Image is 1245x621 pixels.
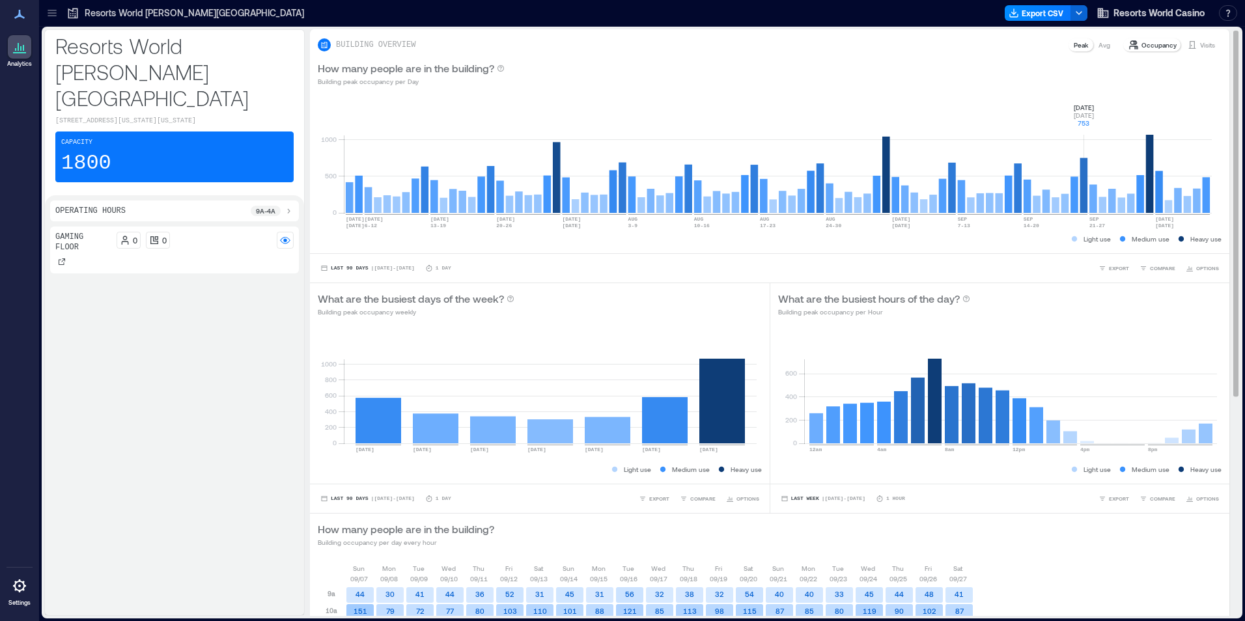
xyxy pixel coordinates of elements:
text: 113 [683,607,697,615]
p: 09/25 [889,573,907,584]
p: 9a - 4a [256,206,275,216]
text: 40 [805,590,814,598]
button: Last Week |[DATE]-[DATE] [778,492,868,505]
text: [DATE] [346,223,365,228]
text: SEP [958,216,968,222]
text: 72 [416,607,425,615]
tspan: 600 [325,391,337,399]
p: Medium use [672,464,710,475]
button: EXPORT [1096,262,1132,275]
p: Building peak occupancy weekly [318,307,514,317]
text: 54 [745,590,754,598]
text: AUG [694,216,704,222]
p: Mon [592,563,606,573]
text: 90 [895,607,904,615]
text: [DATE] [413,447,432,452]
text: 3-9 [628,223,638,228]
text: [DATE] [496,216,515,222]
p: Resorts World [PERSON_NAME][GEOGRAPHIC_DATA] [55,33,294,111]
text: 10-16 [694,223,710,228]
p: 09/08 [380,573,398,584]
text: 17-23 [760,223,776,228]
tspan: 600 [785,369,796,377]
tspan: 800 [325,376,337,383]
p: Visits [1200,40,1215,50]
text: 52 [505,590,514,598]
p: What are the busiest days of the week? [318,291,504,307]
span: OPTIONS [1196,264,1219,272]
p: Building occupancy per day every hour [318,537,494,547]
text: 36 [475,590,484,598]
text: [DATE] [562,223,581,228]
text: 32 [655,590,664,598]
p: Medium use [1132,464,1169,475]
p: 1 Day [436,495,451,503]
text: 8pm [1148,447,1158,452]
text: 115 [743,607,757,615]
text: [DATE] [1155,216,1174,222]
text: 7-13 [958,223,970,228]
button: COMPARE [677,492,718,505]
p: 09/18 [680,573,697,584]
text: 88 [595,607,604,615]
p: 0 [133,235,137,245]
p: 1 Hour [886,495,905,503]
tspan: 0 [333,439,337,447]
tspan: 1000 [321,135,337,143]
p: 09/17 [650,573,667,584]
p: 10a [326,605,337,616]
text: 85 [655,607,664,615]
p: Wed [861,563,875,573]
span: EXPORT [1109,264,1129,272]
p: Tue [413,563,425,573]
p: [STREET_ADDRESS][US_STATE][US_STATE] [55,116,294,126]
p: Mon [382,563,396,573]
text: 20-26 [496,223,512,228]
p: Building peak occupancy per Hour [778,307,970,317]
p: Thu [682,563,694,573]
tspan: 400 [785,393,796,400]
text: 38 [685,590,694,598]
text: 32 [715,590,724,598]
span: Resorts World Casino [1113,7,1205,20]
button: Export CSV [1005,5,1071,21]
text: 44 [445,590,455,598]
text: [DATE] [346,216,365,222]
p: Light use [624,464,651,475]
button: Resorts World Casino [1093,3,1209,23]
text: 80 [835,607,844,615]
text: [DATE] [1155,223,1174,228]
button: EXPORT [1096,492,1132,505]
p: BUILDING OVERVIEW [336,40,415,50]
text: 4pm [1080,447,1090,452]
text: 30 [385,590,395,598]
button: EXPORT [636,492,672,505]
p: Sun [772,563,784,573]
text: SEP [1024,216,1033,222]
p: What are the busiest hours of the day? [778,291,960,307]
p: How many people are in the building? [318,61,494,76]
p: Heavy use [1190,234,1222,244]
p: Capacity [61,137,92,148]
p: Sat [744,563,753,573]
p: 9a [328,588,335,599]
p: 09/16 [620,573,637,584]
p: Sun [563,563,574,573]
text: 151 [354,607,367,615]
p: Building peak occupancy per Day [318,76,505,87]
text: [DATE] [470,447,489,452]
p: 09/09 [410,573,428,584]
p: 09/19 [710,573,727,584]
tspan: 0 [333,208,337,216]
p: Light use [1084,464,1111,475]
p: 09/23 [830,573,847,584]
button: COMPARE [1137,492,1178,505]
text: 87 [955,607,964,615]
p: 09/12 [500,573,518,584]
span: COMPARE [1150,264,1175,272]
text: 98 [715,607,724,615]
text: 102 [923,607,936,615]
tspan: 0 [792,439,796,447]
text: 85 [805,607,814,615]
p: Wed [651,563,665,573]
